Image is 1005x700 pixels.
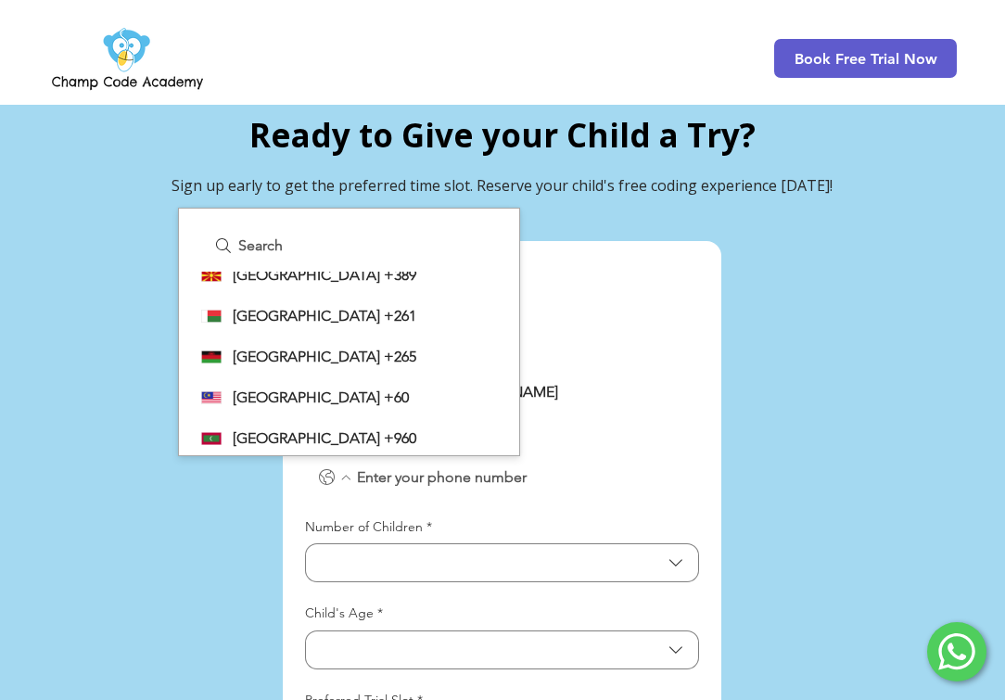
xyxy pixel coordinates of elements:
[305,543,699,582] div: required
[233,264,380,286] span: Macedonia
[172,175,833,196] span: Sign up early to get the preferred time slot. Reserve your child's free coding experience [DATE]!
[384,307,416,325] span: +261
[233,427,380,450] span: Maldives
[305,630,699,669] div: required
[48,22,207,95] img: Champ Code Academy Logo PNG.png
[384,348,416,365] span: +265
[235,227,486,264] input: Search
[233,305,380,327] span: Madagascar
[233,387,380,409] span: Malaysia
[249,113,756,157] span: Ready to Give your Child a Try?
[305,518,432,537] div: Number of Children
[384,429,416,447] span: +960
[384,266,416,284] span: +389
[384,388,409,406] span: +60
[233,346,380,368] span: Malawi
[774,39,957,78] a: Book Free Trial Now
[795,50,937,68] span: Book Free Trial Now
[305,605,383,623] div: Child's Age
[305,630,699,669] button: Child's Age
[316,466,353,489] button: Contact Number. Phone. Select a country code
[353,459,688,496] input: Contact Number. Phone
[305,543,699,582] button: Number of Children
